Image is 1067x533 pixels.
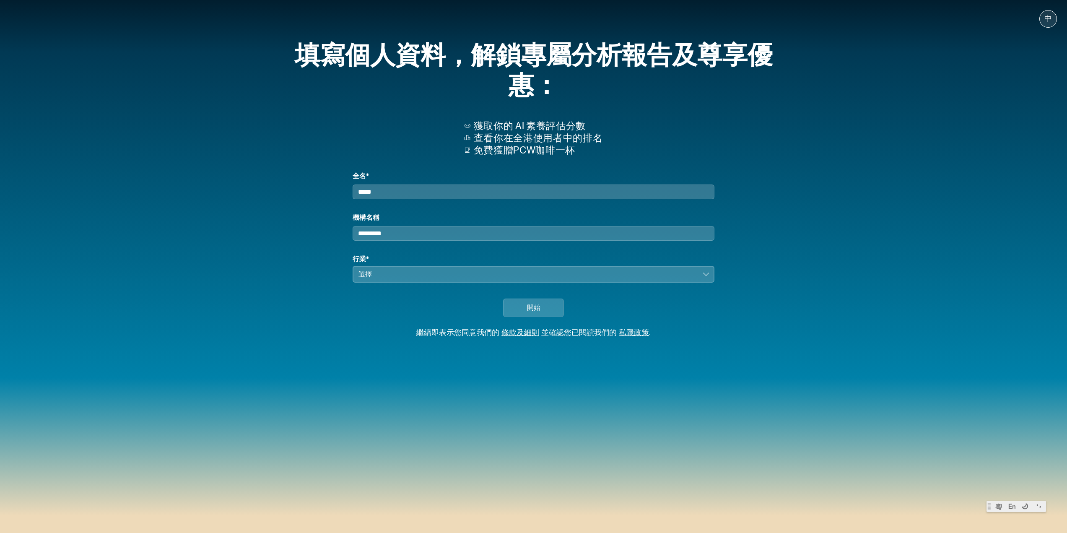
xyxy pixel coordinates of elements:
[358,269,696,279] div: 選擇
[275,36,792,107] div: 填寫個人資料，解鎖專屬分析報告及尊享優惠：
[474,144,602,156] p: 免費獲贈PCW咖啡一杯
[527,303,540,313] span: 開始
[353,266,714,283] button: 選擇
[503,299,564,317] button: 開始
[1044,15,1052,23] span: 中
[416,329,651,338] div: 繼續即表示您同意我們的 並確認您已閱讀我們的 .
[501,329,539,337] a: 條款及細則
[619,329,649,337] a: 私隱政策
[474,132,602,144] p: 查看你在全港使用者中的排名
[474,120,602,132] p: 獲取你的 AI 素養評估分數
[353,213,714,223] label: 機構名稱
